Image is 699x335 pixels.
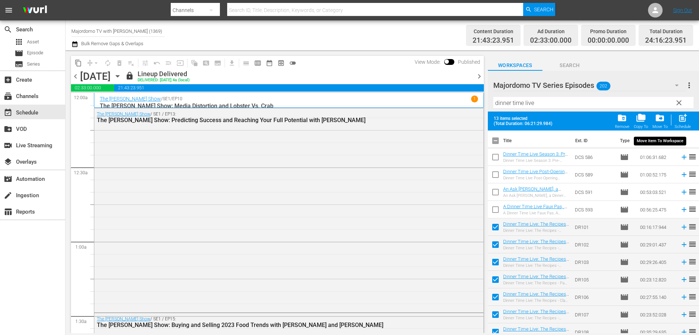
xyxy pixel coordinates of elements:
span: 00:00:00.000 [588,36,629,45]
span: Customize Events [137,56,151,70]
p: EP10 [172,96,182,101]
a: The [PERSON_NAME] Show [97,112,150,117]
span: 24:16:23.951 [645,36,687,45]
span: Overlays [4,157,12,166]
td: DR107 [572,306,617,323]
span: Day Calendar View [238,56,252,70]
span: Asset [27,38,39,46]
div: Move To [652,124,668,129]
svg: Add to Schedule [680,171,688,179]
div: Dinner Time Live Post-Opening Diaries and a Boiled Chicken [503,176,569,180]
svg: Add to Schedule [680,293,688,301]
span: Series [15,60,23,69]
div: / SE1 / EP13: [97,112,441,124]
div: / SE1 / EP15: [97,316,441,328]
span: Clear Lineup [125,57,137,69]
span: 02:33:00.000 [530,36,572,45]
span: reorder [688,275,697,284]
span: Workspaces [488,61,542,70]
th: Duration [636,131,679,151]
span: Month Calendar View [264,57,275,69]
span: reorder [688,187,697,196]
span: Episode [620,205,629,214]
div: [DATE] [80,70,111,82]
span: Automation [4,175,12,183]
svg: Add to Schedule [680,206,688,214]
td: 01:00:52.175 [637,166,677,183]
span: chevron_left [71,72,80,81]
td: 00:56:25.475 [637,201,677,218]
span: Episode [620,170,629,179]
img: ans4CAIJ8jUAAAAAAAAAAAAAAAAAAAAAAAAgQb4GAAAAAAAAAAAAAAAAAAAAAAAAJMjXAAAAAAAAAAAAAAAAAAAAAAAAgAT5G... [17,2,52,19]
span: Episode [620,153,629,161]
svg: Add to Schedule [680,153,688,161]
span: Revert to Primary Episode [151,57,163,69]
a: Dinner Time Live Post-Opening Diaries and a Boiled Chicken [503,169,568,180]
span: Refresh All Search Blocks [186,56,200,70]
div: A Dinner Time Live Faux Pas, A Tribute to [PERSON_NAME] [503,211,569,215]
span: drive_file_move [655,113,665,123]
div: Total Duration [645,26,687,36]
span: reorder [688,240,697,249]
span: View Mode: [411,59,444,65]
span: Episode [620,258,629,266]
span: reorder [688,170,697,179]
a: The [PERSON_NAME] Show [97,316,150,322]
span: Episode [620,293,629,301]
td: 00:27:55.140 [637,288,677,306]
p: SE1 / [163,96,172,101]
svg: Add to Schedule [680,258,688,266]
button: Copy To [632,111,650,131]
span: Download as CSV [224,56,238,70]
span: movie [620,188,629,196]
span: Episode [620,275,629,284]
span: Published [454,59,484,65]
span: preview_outlined [277,59,285,67]
button: more_vert [685,77,694,94]
span: Asset [15,38,23,46]
span: Search [534,3,553,16]
span: folder_copy [636,113,646,123]
span: Loop Content [102,57,114,69]
button: Remove [613,111,632,131]
a: Dinner Time Live: The Recipes - Oyakodon & Mortadella Sandwich [503,256,569,273]
span: Copy Lineup [72,57,84,69]
div: Dinner Time Live: The Recipes - Oyakodon & Mortadella Sandwich [503,263,569,268]
a: The [PERSON_NAME] Show [100,96,161,102]
td: 00:23:12.820 [637,271,677,288]
div: Lineup Delivered [138,70,190,78]
a: Dinner Time Live Season 3: Pre-Opening Diaries [503,151,569,162]
svg: Add to Schedule [680,276,688,284]
span: 202 [596,78,610,94]
a: Dinner Time Live: The Recipes - Clam Chowder & Spaghetti with Clams [503,291,569,308]
div: Remove [615,124,629,129]
span: Series [27,61,40,68]
span: Episode [15,49,23,58]
span: reorder [688,292,697,301]
span: (Total Duration: 06:21:29.984) [494,121,556,126]
span: toggle_off [289,59,296,67]
span: Episode [620,240,629,249]
span: lock [125,71,134,80]
span: View Backup [275,57,287,69]
div: Majordomo TV Series Episodes [493,75,686,96]
span: date_range_outlined [266,59,273,67]
p: 1 [473,96,476,101]
div: Copy To [634,124,648,129]
a: An Ask [PERSON_NAME], a Dinner Time Live Italian Food Revelation [503,186,563,203]
span: menu [4,6,13,15]
span: Select an event to delete [114,57,125,69]
div: An Ask [PERSON_NAME], a Dinner Time Live Italian Food Revelation [503,193,569,198]
span: Remove Gaps & Overlaps [84,57,102,69]
span: Episode [620,310,629,319]
button: Move To [650,111,670,131]
div: Dinner Time Live Season 3: Pre-Opening Diaries [503,158,569,163]
span: reorder [688,257,697,266]
td: DR105 [572,271,617,288]
td: DR106 [572,288,617,306]
span: 13 items selected [494,116,556,121]
div: Dinner Time Live: The Recipes - Clam Chowder & Spaghetti with Clams [503,298,569,303]
span: post_add [678,113,688,123]
span: reorder [688,205,697,214]
span: VOD [4,125,12,133]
